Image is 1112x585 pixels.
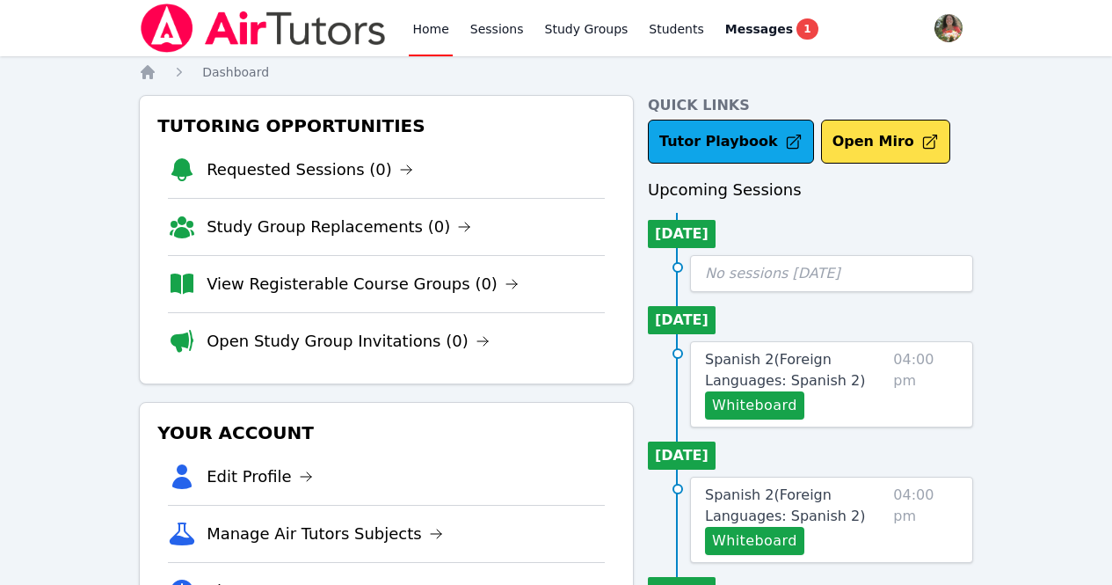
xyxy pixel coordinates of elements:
h3: Upcoming Sessions [648,178,973,202]
h4: Quick Links [648,95,973,116]
img: Air Tutors [139,4,388,53]
a: Dashboard [202,63,269,81]
span: No sessions [DATE] [705,265,840,282]
h3: Your Account [154,417,619,449]
span: Spanish 2 ( Foreign Languages: Spanish 2 ) [705,351,865,389]
span: 04:00 pm [893,349,958,420]
span: 1 [796,18,818,40]
li: [DATE] [648,442,716,470]
li: [DATE] [648,306,716,334]
h3: Tutoring Opportunities [154,110,619,142]
a: Study Group Replacements (0) [207,215,471,239]
li: [DATE] [648,220,716,248]
a: Spanish 2(Foreign Languages: Spanish 2) [705,485,886,527]
button: Whiteboard [705,391,804,420]
a: Manage Air Tutors Subjects [207,522,443,546]
button: Open Miro [821,120,950,164]
a: Requested Sessions (0) [207,157,413,182]
a: Tutor Playbook [648,120,814,164]
a: Edit Profile [207,464,313,489]
span: Messages [725,20,793,38]
button: Whiteboard [705,527,804,555]
nav: Breadcrumb [139,63,973,81]
span: Dashboard [202,65,269,79]
span: 04:00 pm [893,485,958,555]
a: Open Study Group Invitations (0) [207,329,490,354]
a: View Registerable Course Groups (0) [207,272,519,296]
a: Spanish 2(Foreign Languages: Spanish 2) [705,349,886,391]
span: Spanish 2 ( Foreign Languages: Spanish 2 ) [705,486,865,524]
